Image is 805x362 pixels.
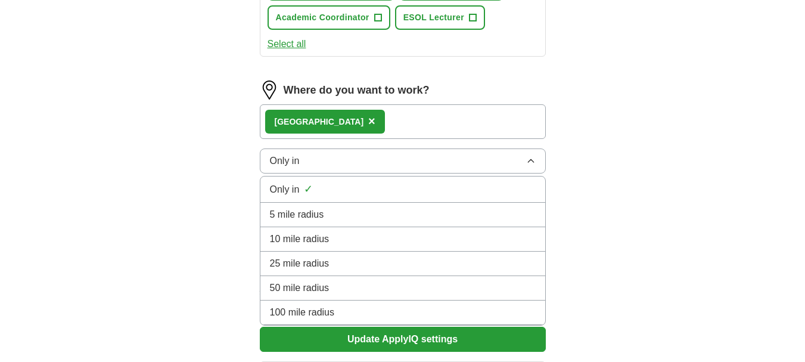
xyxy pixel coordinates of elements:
[368,113,375,131] button: ×
[270,182,300,197] span: Only in
[304,181,313,197] span: ✓
[284,82,430,98] label: Where do you want to work?
[268,37,306,51] button: Select all
[368,115,375,128] span: ×
[260,148,546,174] button: Only in
[260,81,279,100] img: location.png
[270,154,300,168] span: Only in
[403,11,464,24] span: ESOL Lecturer
[275,116,364,128] div: [GEOGRAPHIC_DATA]
[270,256,330,271] span: 25 mile radius
[270,232,330,246] span: 10 mile radius
[270,305,335,320] span: 100 mile radius
[270,281,330,295] span: 50 mile radius
[276,11,369,24] span: Academic Coordinator
[260,327,546,352] button: Update ApplyIQ settings
[395,5,485,30] button: ESOL Lecturer
[270,208,324,222] span: 5 mile radius
[268,5,390,30] button: Academic Coordinator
